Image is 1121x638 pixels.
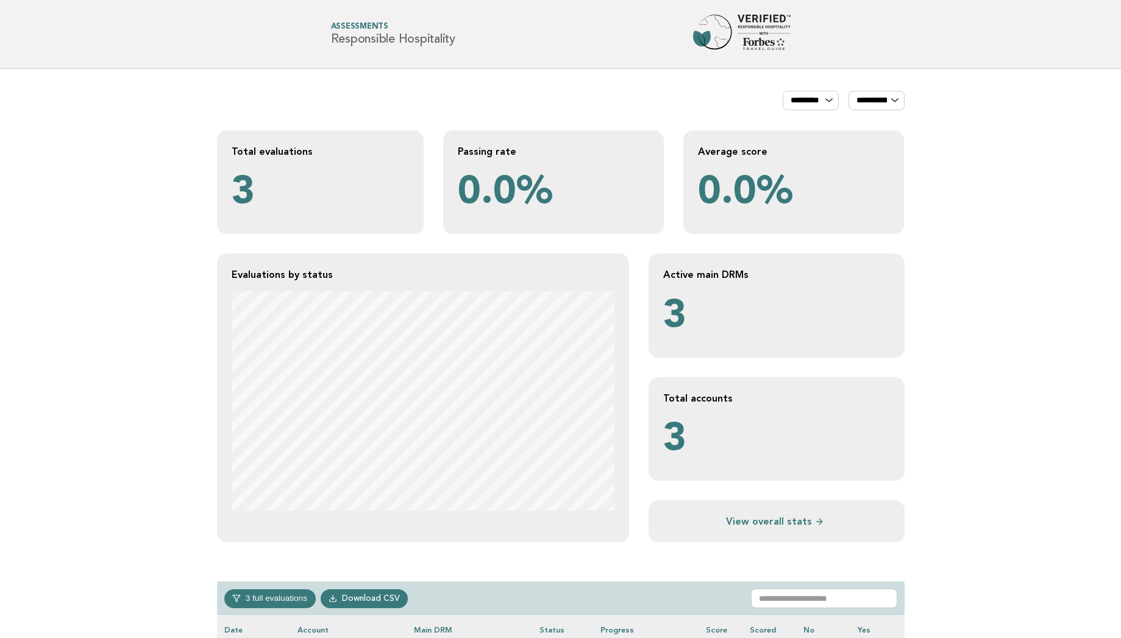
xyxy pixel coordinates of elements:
[232,145,409,158] h2: Total evaluations
[663,268,890,281] h2: Active main DRMs
[321,589,408,608] a: Download CSV
[663,392,890,405] h2: Total accounts
[331,23,455,31] span: Assessments
[698,168,889,219] p: 0.0%
[663,414,890,466] p: 3
[232,168,409,219] p: 3
[458,145,649,158] h2: Passing rate
[224,589,316,608] button: 3 full evaluations
[663,291,890,343] p: 3
[663,515,890,528] a: View overall stats
[458,168,649,219] p: 0.0%
[232,268,614,281] h2: Evaluations by status
[693,15,791,54] img: Forbes Travel Guide
[698,145,889,158] h2: Average score
[331,23,455,46] h1: Responsible Hospitality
